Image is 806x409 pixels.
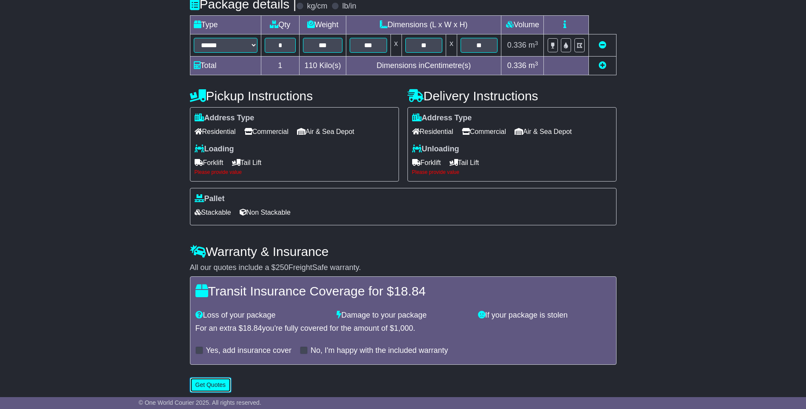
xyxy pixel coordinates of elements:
td: 1 [261,57,300,75]
label: Address Type [195,114,255,123]
h4: Delivery Instructions [407,89,617,103]
td: x [446,34,457,57]
td: Weight [300,16,346,34]
td: Dimensions in Centimetre(s) [346,57,501,75]
button: Get Quotes [190,378,232,392]
span: Commercial [244,125,288,138]
td: Volume [501,16,544,34]
div: Damage to your package [332,311,474,320]
span: 250 [276,263,288,272]
a: Remove this item [599,41,606,49]
label: Unloading [412,145,459,154]
span: 18.84 [243,324,262,332]
div: Please provide value [195,169,394,175]
span: 0.336 [507,41,526,49]
span: Tail Lift [232,156,262,169]
div: For an extra $ you're fully covered for the amount of $ . [195,324,611,333]
span: 110 [305,61,317,70]
h4: Warranty & Insurance [190,244,617,258]
span: Air & Sea Depot [297,125,354,138]
td: Kilo(s) [300,57,346,75]
span: Commercial [462,125,506,138]
span: Non Stackable [240,206,291,219]
h4: Transit Insurance Coverage for $ [195,284,611,298]
div: Loss of your package [191,311,333,320]
sup: 3 [535,60,538,67]
span: Residential [412,125,453,138]
td: Type [190,16,261,34]
td: x [390,34,402,57]
a: Add new item [599,61,606,70]
label: Pallet [195,194,225,204]
span: 1,000 [394,324,413,332]
label: Yes, add insurance cover [206,346,291,355]
span: m [529,61,538,70]
div: If your package is stolen [474,311,615,320]
div: Please provide value [412,169,612,175]
div: All our quotes include a $ FreightSafe warranty. [190,263,617,273]
span: Air & Sea Depot [515,125,572,138]
td: Qty [261,16,300,34]
h4: Pickup Instructions [190,89,399,103]
span: m [529,41,538,49]
label: kg/cm [307,2,327,11]
td: Total [190,57,261,75]
label: Loading [195,145,234,154]
label: lb/in [342,2,356,11]
span: Forklift [195,156,223,169]
span: Forklift [412,156,441,169]
span: Residential [195,125,236,138]
span: Stackable [195,206,231,219]
sup: 3 [535,40,538,46]
label: Address Type [412,114,472,123]
span: Tail Lift [450,156,479,169]
span: © One World Courier 2025. All rights reserved. [139,399,261,406]
label: No, I'm happy with the included warranty [311,346,448,355]
td: Dimensions (L x W x H) [346,16,501,34]
span: 0.336 [507,61,526,70]
span: 18.84 [394,284,426,298]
